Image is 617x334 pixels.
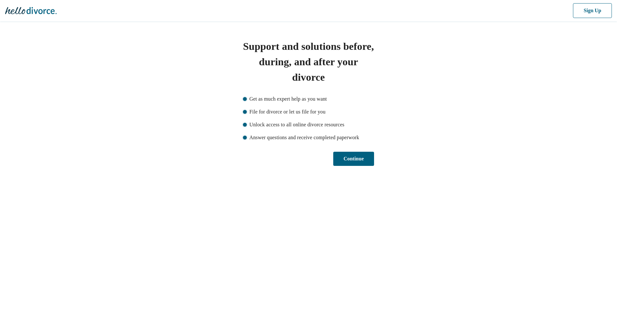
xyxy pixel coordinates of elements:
[333,152,374,166] button: Continue
[5,4,57,17] img: Hello Divorce Logo
[243,108,374,116] li: File for divorce or let us file for you
[243,39,374,85] h1: Support and solutions before, during, and after your divorce
[243,121,374,129] li: Unlock access to all online divorce resources
[243,134,374,141] li: Answer questions and receive completed paperwork
[572,3,612,18] button: Sign Up
[243,95,374,103] li: Get as much expert help as you want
